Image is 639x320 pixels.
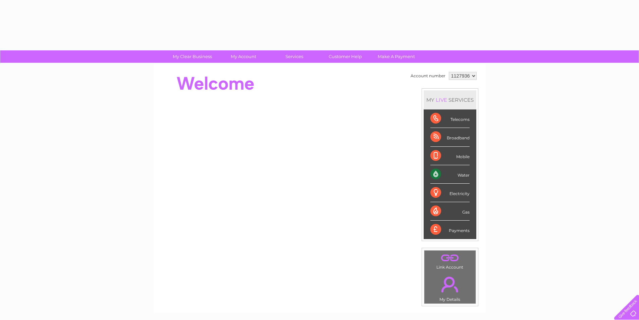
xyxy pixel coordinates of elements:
td: Link Account [424,250,476,271]
a: . [426,273,474,296]
div: Electricity [430,184,470,202]
div: Mobile [430,147,470,165]
td: My Details [424,271,476,304]
a: My Clear Business [165,50,220,63]
div: MY SERVICES [424,90,476,109]
a: . [426,252,474,264]
div: Water [430,165,470,184]
td: Account number [409,70,447,82]
div: Gas [430,202,470,221]
div: Payments [430,221,470,239]
div: LIVE [434,97,448,103]
div: Telecoms [430,109,470,128]
a: Make A Payment [369,50,424,63]
a: Services [267,50,322,63]
div: Broadband [430,128,470,146]
a: My Account [216,50,271,63]
a: Customer Help [318,50,373,63]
